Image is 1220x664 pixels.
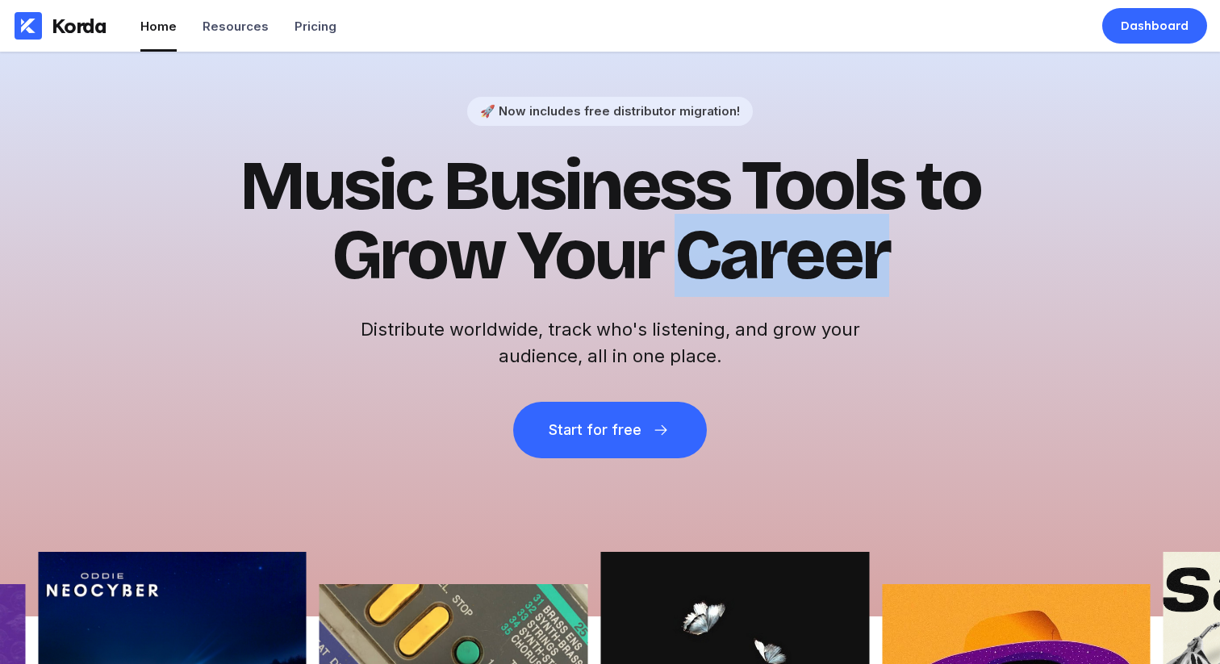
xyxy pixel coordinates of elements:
[52,14,107,38] div: Korda
[480,103,740,119] div: 🚀 Now includes free distributor migration!
[1102,8,1207,44] a: Dashboard
[215,152,1005,290] h1: Music Business Tools to Grow Your Career
[1121,18,1189,34] div: Dashboard
[295,19,336,34] div: Pricing
[549,422,641,438] div: Start for free
[513,402,707,458] button: Start for free
[140,19,177,34] div: Home
[352,316,868,370] h2: Distribute worldwide, track who's listening, and grow your audience, all in one place.
[203,19,269,34] div: Resources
